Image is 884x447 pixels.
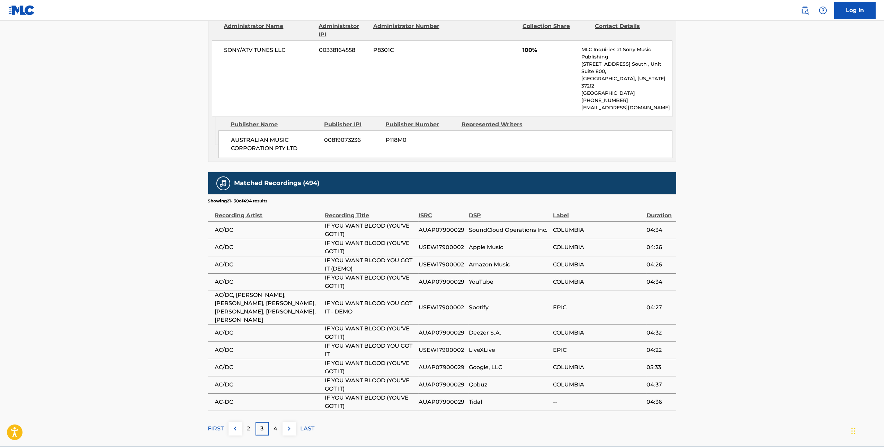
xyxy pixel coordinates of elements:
[469,346,550,354] span: LiveXLive
[325,325,415,341] span: IF YOU WANT BLOOD (YOU'VE GOT IT)
[469,381,550,389] span: Qobuz
[215,398,322,406] span: AC-DC
[646,381,672,389] span: 04:37
[325,342,415,358] span: IF YOU WANT BLOOD YOU GOT IT
[285,425,293,433] img: right
[301,425,315,433] p: LAST
[646,303,672,312] span: 04:27
[325,239,415,256] span: IF YOU WANT BLOOD (YOU'VE GOT IT)
[419,398,465,406] span: AUAP07900029
[215,291,322,324] span: AC/DC, [PERSON_NAME], [PERSON_NAME], [PERSON_NAME], [PERSON_NAME], [PERSON_NAME], [PERSON_NAME]
[234,179,320,187] h5: Matched Recordings (494)
[219,179,227,188] img: Matched Recordings
[581,90,672,97] p: [GEOGRAPHIC_DATA]
[819,6,827,15] img: help
[215,204,322,220] div: Recording Artist
[325,299,415,316] span: IF YOU WANT BLOOD YOU GOT IT - DEMO
[419,278,465,286] span: AUAP07900029
[646,329,672,337] span: 04:32
[386,136,456,144] span: P118M0
[553,278,643,286] span: COLUMBIA
[261,425,264,433] p: 3
[469,243,550,252] span: Apple Music
[224,46,314,54] span: SONY/ATV TUNES LLC
[462,120,532,129] div: Represented Writers
[553,226,643,234] span: COLUMBIA
[419,204,465,220] div: ISRC
[419,226,465,234] span: AUAP07900029
[419,243,465,252] span: USEW17900002
[646,204,672,220] div: Duration
[816,3,830,17] div: Help
[215,226,322,234] span: AC/DC
[231,136,319,153] span: AUSTRALIAN MUSIC CORPORATION PTY LTD
[215,278,322,286] span: AC/DC
[553,204,643,220] div: Label
[325,204,415,220] div: Recording Title
[373,46,440,54] span: P8301C
[419,346,465,354] span: USEW17900002
[215,346,322,354] span: AC/DC
[646,398,672,406] span: 04:36
[849,414,884,447] iframe: Chat Widget
[8,5,35,15] img: MLC Logo
[469,363,550,372] span: Google, LLC
[851,421,856,441] div: Drag
[419,329,465,337] span: AUAP07900029
[646,226,672,234] span: 04:34
[801,6,809,15] img: search
[325,274,415,290] span: IF YOU WANT BLOOD (YOU'VE GOT IT)
[419,363,465,372] span: AUAP07900029
[274,425,278,433] p: 4
[319,46,368,54] span: 00338164558
[798,3,812,17] a: Public Search
[208,198,268,204] p: Showing 21 - 30 of 494 results
[224,22,314,39] div: Administrator Name
[553,329,643,337] span: COLUMBIA
[325,376,415,393] span: IF YOU WANT BLOOD (YOU'VE GOT IT)
[523,46,576,54] span: 100%
[215,261,322,269] span: AC/DC
[581,61,672,75] p: [STREET_ADDRESS] South , Unit Suite 800,
[231,425,239,433] img: left
[553,243,643,252] span: COLUMBIA
[469,278,550,286] span: YouTube
[646,346,672,354] span: 04:22
[646,278,672,286] span: 04:34
[553,303,643,312] span: EPIC
[469,329,550,337] span: Deezer S.A.
[553,261,643,269] span: COLUMBIA
[469,303,550,312] span: Spotify
[215,329,322,337] span: AC/DC
[325,256,415,273] span: IF YOU WANT BLOOD YOU GOT IT (DEMO)
[419,261,465,269] span: USEW17900002
[553,398,643,406] span: --
[325,222,415,238] span: IF YOU WANT BLOOD (YOU'VE GOT IT)
[646,243,672,252] span: 04:26
[581,97,672,104] p: [PHONE_NUMBER]
[595,22,662,39] div: Contact Details
[834,2,876,19] a: Log In
[208,425,224,433] p: FIRST
[523,22,590,39] div: Collection Share
[469,204,550,220] div: DSP
[373,22,440,39] div: Administrator Number
[231,120,319,129] div: Publisher Name
[247,425,250,433] p: 2
[215,381,322,389] span: AC/DC
[324,120,381,129] div: Publisher IPI
[419,303,465,312] span: USEW17900002
[215,243,322,252] span: AC/DC
[324,136,381,144] span: 00819073236
[469,261,550,269] span: Amazon Music
[553,346,643,354] span: EPIC
[469,398,550,406] span: Tidal
[386,120,456,129] div: Publisher Number
[419,381,465,389] span: AUAP07900029
[646,363,672,372] span: 05:33
[469,226,550,234] span: SoundCloud Operations Inc.
[553,381,643,389] span: COLUMBIA
[581,75,672,90] p: [GEOGRAPHIC_DATA], [US_STATE] 37212
[646,261,672,269] span: 04:26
